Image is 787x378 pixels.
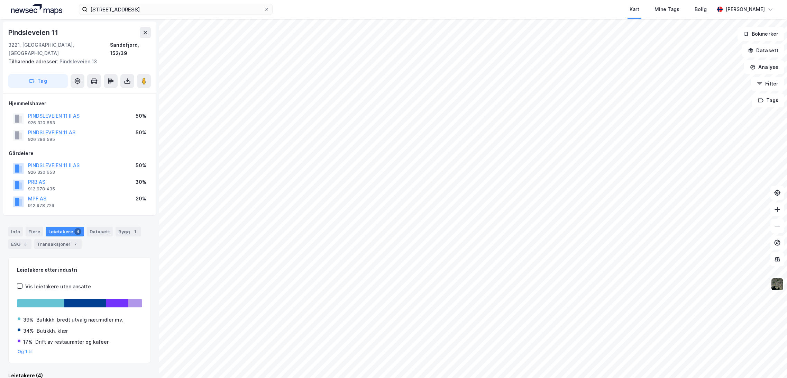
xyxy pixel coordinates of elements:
div: 39% [23,316,34,324]
div: 926 320 653 [28,120,55,126]
div: Transaksjoner [34,239,82,249]
div: 50% [136,112,146,120]
img: 9k= [771,278,784,291]
div: 7 [72,241,79,247]
iframe: Chat Widget [752,345,787,378]
div: Datasett [87,227,113,236]
button: Analyse [744,60,784,74]
div: 3 [22,241,29,247]
div: Butikkh. klær [37,327,68,335]
div: 50% [136,161,146,170]
div: 20% [136,195,146,203]
button: Bokmerker [738,27,784,41]
div: 17% [23,338,33,346]
div: Kart [630,5,639,13]
div: 34% [23,327,34,335]
div: Hjemmelshaver [9,99,150,108]
button: Filter [751,77,784,91]
div: Pindsleveien 13 [8,57,145,66]
div: Bygg [116,227,141,236]
span: Tilhørende adresser: [8,58,60,64]
div: Mine Tags [655,5,679,13]
button: Tags [752,93,784,107]
div: 926 286 595 [28,137,55,142]
button: Tag [8,74,68,88]
div: Leietakere [46,227,84,236]
div: Kontrollprogram for chat [752,345,787,378]
div: Info [8,227,23,236]
div: Eiere [26,227,43,236]
button: Datasett [742,44,784,57]
div: Leietakere etter industri [17,266,142,274]
div: 30% [135,178,146,186]
div: Drift av restauranter og kafeer [35,338,109,346]
div: 3221, [GEOGRAPHIC_DATA], [GEOGRAPHIC_DATA] [8,41,110,57]
div: 4 [74,228,81,235]
div: 1 [131,228,138,235]
div: 912 978 729 [28,203,54,208]
div: 912 978 435 [28,186,55,192]
div: 50% [136,128,146,137]
button: Og 1 til [18,349,33,354]
div: Bolig [695,5,707,13]
div: [PERSON_NAME] [725,5,765,13]
div: Butikkh. bredt utvalg nær.midler mv. [36,316,123,324]
input: Søk på adresse, matrikkel, gårdeiere, leietakere eller personer [88,4,264,15]
img: logo.a4113a55bc3d86da70a041830d287a7e.svg [11,4,62,15]
div: Gårdeiere [9,149,150,157]
div: Pindsleveien 11 [8,27,60,38]
div: 926 320 653 [28,170,55,175]
div: Vis leietakere uten ansatte [25,282,91,291]
div: Sandefjord, 152/39 [110,41,151,57]
div: ESG [8,239,31,249]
